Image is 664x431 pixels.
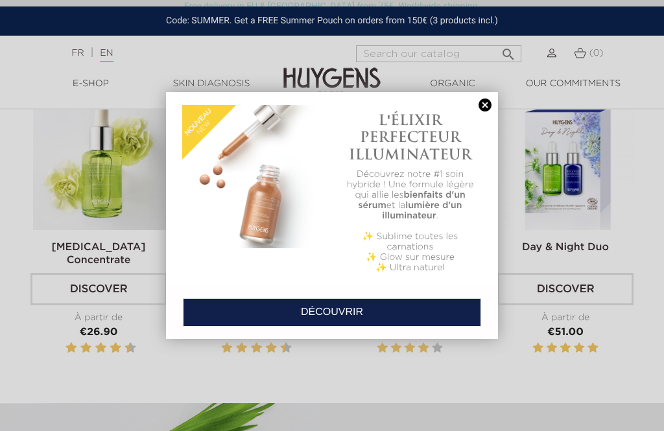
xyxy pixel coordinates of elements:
[359,191,466,210] b: bienfaits d'un sérum
[338,169,482,221] p: Découvrez notre #1 soin hybride ! Une formule légère qui allie les et la .
[338,231,482,252] p: ✨ Sublime toutes les carnations
[338,262,482,273] p: ✨ Ultra naturel
[382,201,462,220] b: lumière d'un illuminateur
[183,298,481,327] a: DÉCOUVRIR
[338,111,482,163] h1: L'ÉLIXIR PERFECTEUR ILLUMINATEUR
[338,252,482,262] p: ✨ Glow sur mesure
